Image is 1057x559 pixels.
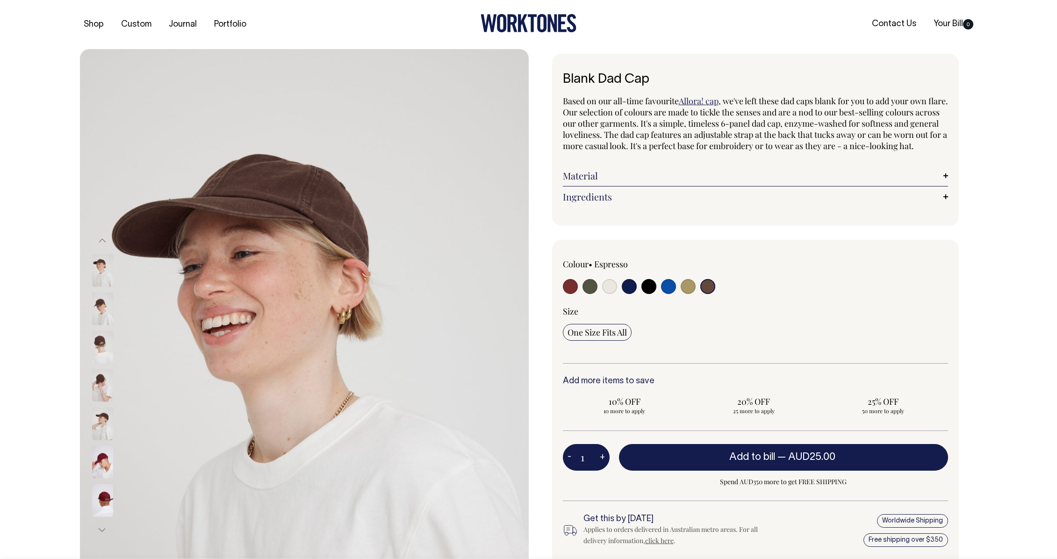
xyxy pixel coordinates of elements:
span: Add to bill [729,452,775,462]
span: 20% OFF [697,396,811,407]
input: 20% OFF 25 more to apply [692,393,816,417]
h6: Add more items to save [563,377,948,386]
img: espresso [92,330,113,363]
a: Shop [80,17,108,32]
span: 25 more to apply [697,407,811,415]
span: AUD25.00 [788,452,835,462]
button: Next [95,519,109,540]
span: Spend AUD350 more to get FREE SHIPPING [619,476,948,487]
a: Portfolio [210,17,250,32]
h1: Blank Dad Cap [563,72,948,87]
span: • [589,258,592,270]
img: espresso [92,407,113,440]
span: 50 more to apply [826,407,941,415]
a: Journal [165,17,201,32]
button: Add to bill —AUD25.00 [619,444,948,470]
img: espresso [92,254,113,287]
span: , we've left these dad caps blank for you to add your own flare. Our selection of colours are mad... [563,95,948,151]
a: Ingredients [563,191,948,202]
label: Espresso [594,258,628,270]
span: 0 [963,19,973,29]
button: - [563,448,576,467]
a: click here [645,536,674,545]
img: espresso [92,292,113,325]
input: One Size Fits All [563,324,632,341]
span: Based on our all-time favourite [563,95,679,107]
a: Contact Us [868,16,920,32]
button: Previous [95,230,109,251]
img: espresso [92,369,113,401]
img: burgundy [92,484,113,516]
a: Custom [117,17,155,32]
a: Allora! cap [679,95,719,107]
span: 10% OFF [568,396,682,407]
input: 25% OFF 50 more to apply [821,393,945,417]
input: 10% OFF 10 more to apply [563,393,687,417]
button: + [595,448,610,467]
a: Your Bill0 [930,16,977,32]
span: One Size Fits All [568,327,627,338]
div: Colour [563,258,717,270]
div: Size [563,306,948,317]
img: burgundy [92,445,113,478]
h6: Get this by [DATE] [583,515,773,524]
a: Material [563,170,948,181]
span: 25% OFF [826,396,941,407]
div: Applies to orders delivered in Australian metro areas. For all delivery information, . [583,524,773,546]
span: — [777,452,838,462]
span: 10 more to apply [568,407,682,415]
